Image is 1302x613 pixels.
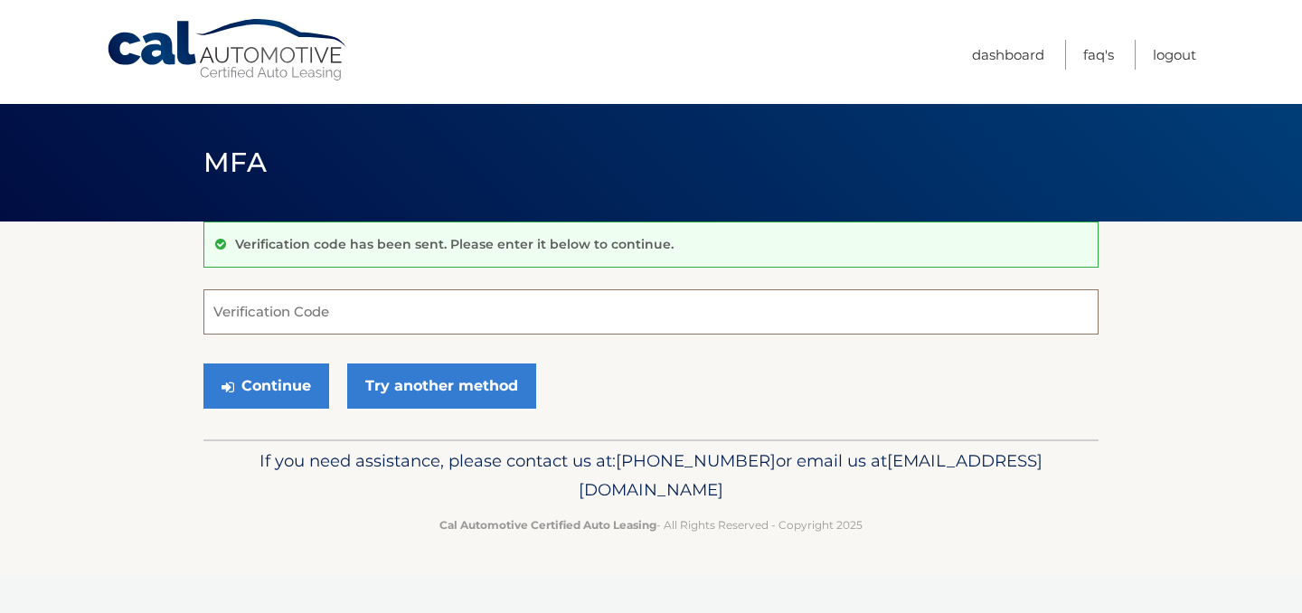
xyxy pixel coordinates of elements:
[203,146,267,179] span: MFA
[215,515,1087,534] p: - All Rights Reserved - Copyright 2025
[106,18,350,82] a: Cal Automotive
[579,450,1043,500] span: [EMAIL_ADDRESS][DOMAIN_NAME]
[616,450,776,471] span: [PHONE_NUMBER]
[439,518,656,532] strong: Cal Automotive Certified Auto Leasing
[215,447,1087,505] p: If you need assistance, please contact us at: or email us at
[1083,40,1114,70] a: FAQ's
[972,40,1044,70] a: Dashboard
[1153,40,1196,70] a: Logout
[235,236,674,252] p: Verification code has been sent. Please enter it below to continue.
[203,363,329,409] button: Continue
[203,289,1099,335] input: Verification Code
[347,363,536,409] a: Try another method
